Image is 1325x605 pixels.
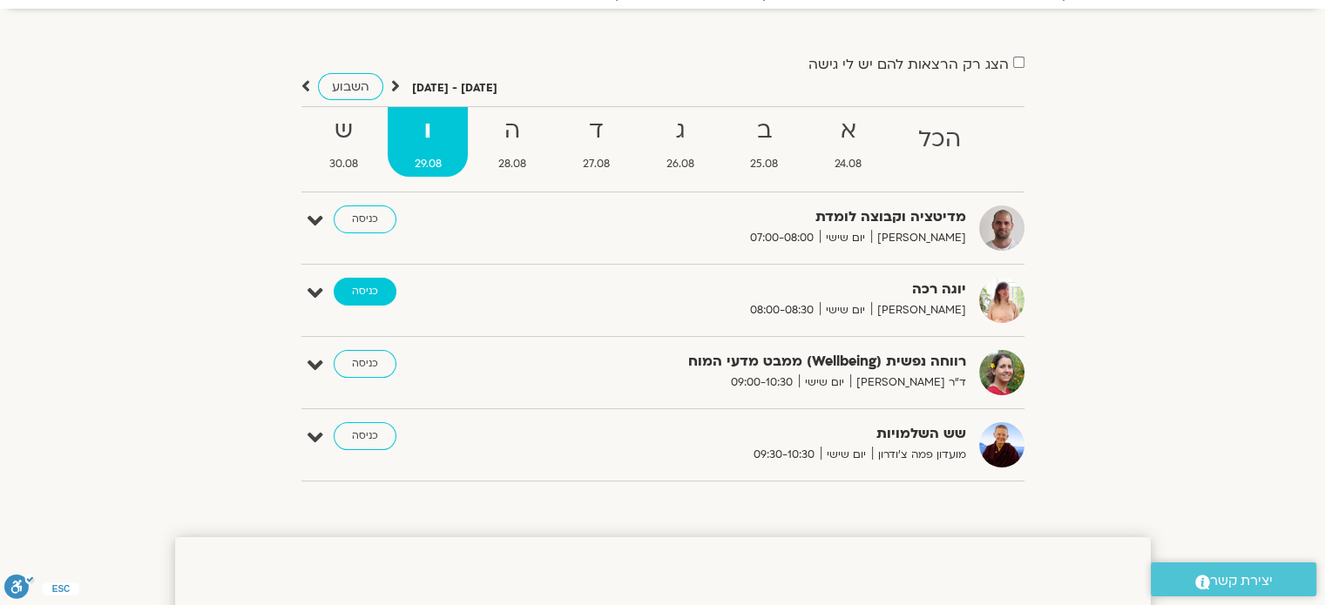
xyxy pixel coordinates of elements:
strong: ג [639,111,720,151]
span: 28.08 [471,155,552,173]
strong: ד [556,111,636,151]
span: ד"ר [PERSON_NAME] [850,373,966,392]
a: ב25.08 [724,107,805,177]
span: מועדון פמה צ'ודרון [872,446,966,464]
span: 30.08 [303,155,385,173]
a: ו29.08 [388,107,468,177]
p: [DATE] - [DATE] [412,79,497,97]
a: ש30.08 [303,107,385,177]
strong: יוגה רכה [539,278,966,301]
a: ה28.08 [471,107,552,177]
a: א24.08 [808,107,889,177]
span: [PERSON_NAME] [871,301,966,319]
strong: ש [303,111,385,151]
span: השבוע [332,78,369,95]
span: 07:00-08:00 [744,229,820,247]
strong: ה [471,111,552,151]
strong: הכל [892,120,988,159]
span: 25.08 [724,155,805,173]
span: יום שישי [820,301,871,319]
span: יום שישי [821,446,872,464]
span: יום שישי [799,373,850,392]
span: 08:00-08:30 [744,301,820,319]
strong: רווחה נפשית (Wellbeing) ממבט מדעי המוח [539,350,966,373]
span: יום שישי [820,229,871,247]
a: כניסה [334,205,396,233]
a: כניסה [334,278,396,306]
a: הכל [892,107,988,177]
span: 29.08 [388,155,468,173]
strong: א [808,111,889,151]
strong: ו [388,111,468,151]
a: כניסה [334,350,396,378]
strong: שש השלמויות [539,422,966,446]
label: הצג רק הרצאות להם יש לי גישה [808,57,1009,72]
span: 09:00-10:30 [725,373,799,392]
a: יצירת קשר [1151,562,1316,596]
span: 27.08 [556,155,636,173]
strong: ב [724,111,805,151]
span: 09:30-10:30 [747,446,821,464]
span: 24.08 [808,155,889,173]
a: השבוע [318,73,383,100]
span: יצירת קשר [1210,569,1273,593]
a: ד27.08 [556,107,636,177]
span: 26.08 [639,155,720,173]
a: ג26.08 [639,107,720,177]
span: [PERSON_NAME] [871,229,966,247]
strong: מדיטציה וקבוצה לומדת [539,205,966,229]
a: כניסה [334,422,396,450]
